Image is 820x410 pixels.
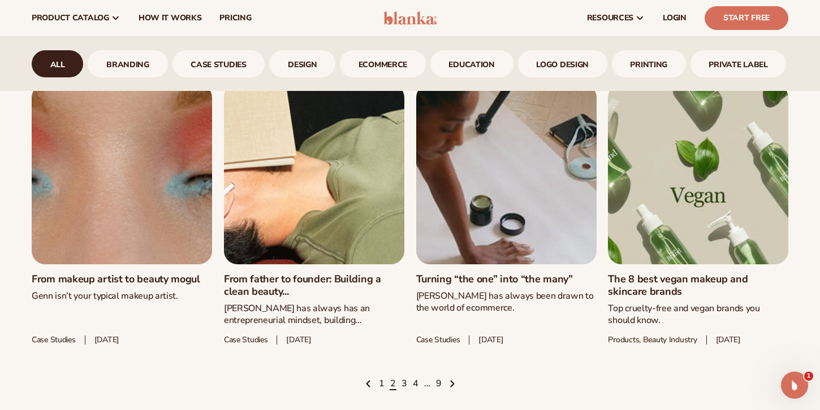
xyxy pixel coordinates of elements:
a: Turning “the one” into “the many” [416,273,597,286]
img: logo [383,11,437,25]
div: 8 / 9 [612,50,686,77]
span: Products, Beauty Industry [608,335,697,345]
span: How It Works [139,14,202,23]
a: Next page [447,378,456,390]
span: LOGIN [663,14,687,23]
a: case studies [172,50,265,77]
a: logo design [518,50,607,77]
span: Case studies [416,335,460,345]
span: product catalog [32,14,109,23]
span: Case studies [32,335,76,345]
a: ecommerce [340,50,426,77]
a: Page 2 [390,378,396,390]
a: printing [612,50,686,77]
a: Page 1 [379,378,385,390]
div: 2 / 9 [88,50,167,77]
a: Page 9 [436,378,442,390]
span: resources [587,14,633,23]
a: All [32,50,83,77]
div: 9 / 9 [690,50,787,77]
a: Private Label [690,50,787,77]
a: Previous page [364,378,373,390]
a: Page 4 [413,378,418,390]
div: 4 / 9 [269,50,335,77]
div: 5 / 9 [340,50,426,77]
a: design [269,50,335,77]
div: 1 / 9 [32,50,83,77]
a: Page 3 [402,378,407,390]
iframe: Intercom live chat [781,372,808,399]
span: 1 [804,372,813,381]
a: branding [88,50,167,77]
div: 6 / 9 [430,50,513,77]
span: … [424,378,430,390]
a: From makeup artist to beauty mogul [32,273,212,286]
div: 3 / 9 [172,50,265,77]
a: The 8 best vegan makeup and skincare brands [608,273,788,298]
span: Case studies [224,335,268,345]
span: pricing [219,14,251,23]
a: Education [430,50,513,77]
a: Start Free [705,6,788,30]
nav: Pagination [32,378,788,390]
div: 7 / 9 [518,50,607,77]
a: From father to founder: Building a clean beauty... [224,273,404,298]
